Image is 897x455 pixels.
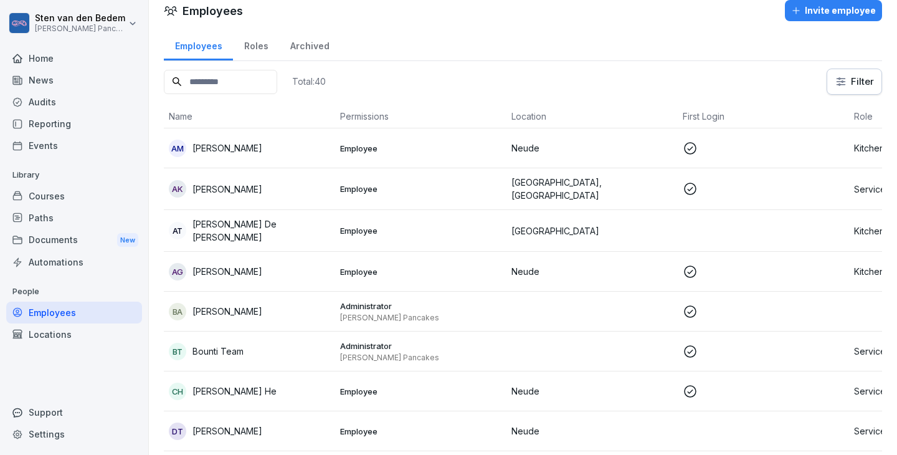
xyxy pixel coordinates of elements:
[6,165,142,185] p: Library
[6,229,142,252] a: DocumentsNew
[6,423,142,445] a: Settings
[340,426,501,437] p: Employee
[6,91,142,113] a: Audits
[192,345,244,358] p: Bounti Team
[183,2,243,19] h1: Employees
[6,69,142,91] a: News
[678,105,849,128] th: First Login
[233,29,279,60] a: Roles
[6,323,142,345] a: Locations
[169,423,186,440] div: DT
[279,29,340,60] a: Archived
[6,135,142,156] a: Events
[6,251,142,273] a: Automations
[192,305,262,318] p: [PERSON_NAME]
[340,340,501,352] p: Administrator
[6,401,142,423] div: Support
[6,47,142,69] a: Home
[292,75,326,87] p: Total: 40
[340,225,501,236] p: Employee
[169,303,186,320] div: BA
[169,343,186,360] div: BT
[164,29,233,60] a: Employees
[511,265,673,278] p: Neude
[169,383,186,400] div: CH
[6,185,142,207] a: Courses
[192,218,330,244] p: [PERSON_NAME] De [PERSON_NAME]
[340,266,501,277] p: Employee
[511,224,673,237] p: [GEOGRAPHIC_DATA]
[192,183,262,196] p: [PERSON_NAME]
[6,229,142,252] div: Documents
[340,300,501,312] p: Administrator
[192,265,262,278] p: [PERSON_NAME]
[6,207,142,229] a: Paths
[192,141,262,155] p: [PERSON_NAME]
[6,113,142,135] a: Reporting
[340,353,501,363] p: [PERSON_NAME] Pancakes
[340,183,501,194] p: Employee
[511,424,673,438] p: Neude
[340,143,501,154] p: Employee
[340,386,501,397] p: Employee
[835,75,874,88] div: Filter
[164,105,335,128] th: Name
[192,424,262,438] p: [PERSON_NAME]
[35,24,126,33] p: [PERSON_NAME] Pancakes
[827,69,881,94] button: Filter
[6,302,142,323] a: Employees
[335,105,506,128] th: Permissions
[511,176,673,202] p: [GEOGRAPHIC_DATA], [GEOGRAPHIC_DATA]
[340,313,501,323] p: [PERSON_NAME] Pancakes
[117,233,138,247] div: New
[169,263,186,280] div: AG
[511,141,673,155] p: Neude
[6,282,142,302] p: People
[791,4,876,17] div: Invite employee
[506,105,678,128] th: Location
[35,13,126,24] p: Sten van den Bedem
[169,222,186,239] div: AT
[169,140,186,157] div: AM
[511,385,673,398] p: Neude
[192,385,277,398] p: [PERSON_NAME] He
[169,180,186,198] div: AK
